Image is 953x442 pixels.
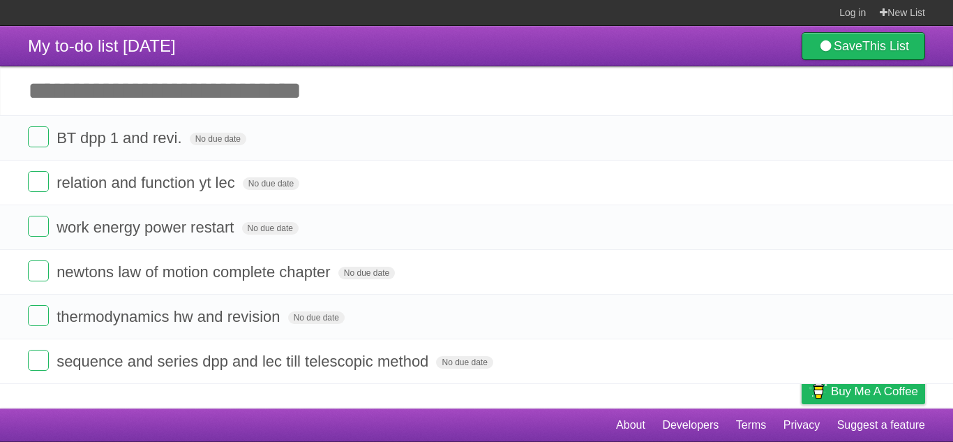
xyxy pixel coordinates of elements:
span: thermodynamics hw and revision [57,308,283,325]
label: Done [28,260,49,281]
span: No due date [288,311,345,324]
span: newtons law of motion complete chapter [57,263,334,281]
a: SaveThis List [802,32,925,60]
span: relation and function yt lec [57,174,239,191]
a: About [616,412,645,439]
span: No due date [243,177,299,190]
span: No due date [338,267,395,279]
b: This List [862,39,909,53]
span: No due date [436,356,493,369]
label: Done [28,350,49,371]
span: Buy me a coffee [831,379,918,404]
span: sequence and series dpp and lec till telescopic method [57,353,432,370]
span: No due date [190,133,246,145]
span: work energy power restart [57,219,237,236]
a: Developers [662,412,719,439]
a: Privacy [783,412,820,439]
span: My to-do list [DATE] [28,36,176,55]
span: No due date [242,222,299,235]
a: Buy me a coffee [802,378,925,404]
label: Done [28,305,49,326]
label: Done [28,126,49,147]
span: BT dpp 1 and revi. [57,129,185,147]
a: Terms [736,412,767,439]
a: Suggest a feature [837,412,925,439]
label: Done [28,216,49,237]
img: Buy me a coffee [809,379,827,403]
label: Done [28,171,49,192]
